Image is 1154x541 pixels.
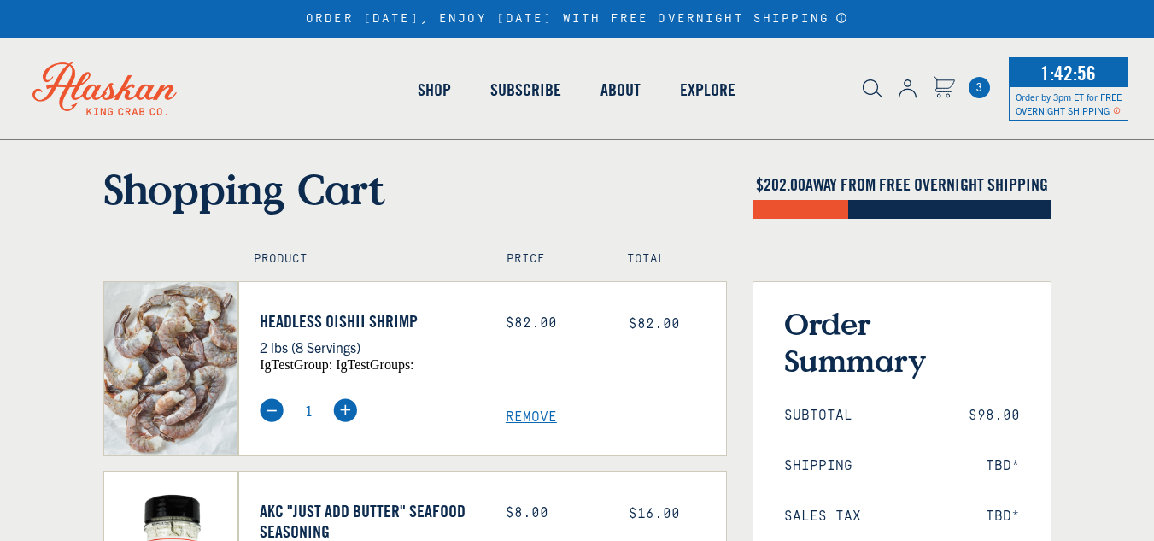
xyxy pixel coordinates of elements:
[835,12,848,24] a: Announcement Bar Modal
[506,505,603,521] div: $8.00
[899,79,917,98] img: account
[1113,104,1121,116] span: Shipping Notice Icon
[660,41,755,138] a: Explore
[784,408,852,424] span: Subtotal
[753,174,1051,195] h4: $ AWAY FROM FREE OVERNIGHT SHIPPING
[1036,56,1100,90] span: 1:42:56
[764,173,805,195] span: 202.00
[784,509,861,525] span: Sales Tax
[627,252,711,267] h4: Total
[507,252,590,267] h4: Price
[260,398,284,422] img: minus
[306,12,848,26] div: ORDER [DATE], ENJOY [DATE] WITH FREE OVERNIGHT SHIPPING
[581,41,660,138] a: About
[969,77,990,98] a: Cart
[784,458,852,474] span: Shipping
[254,252,470,267] h4: Product
[104,282,238,455] img: Headless Oishii Shrimp - 2 lbs (8 Servings)
[336,357,413,372] span: igTestGroups:
[629,506,680,521] span: $16.00
[260,357,332,372] span: igTestGroup:
[260,336,480,358] p: 2 lbs (8 Servings)
[969,408,1020,424] span: $98.00
[863,79,882,98] img: search
[506,409,726,426] a: Remove
[933,76,955,101] a: Cart
[9,38,201,139] img: Alaskan King Crab Co. logo
[333,398,357,422] img: plus
[629,316,680,332] span: $82.00
[969,77,990,98] span: 3
[398,41,471,138] a: Shop
[1016,91,1122,116] span: Order by 3pm ET for FREE OVERNIGHT SHIPPING
[260,311,480,332] a: Headless Oishii Shrimp
[784,305,1020,379] h3: Order Summary
[103,164,727,214] h1: Shopping Cart
[506,315,603,332] div: $82.00
[471,41,581,138] a: Subscribe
